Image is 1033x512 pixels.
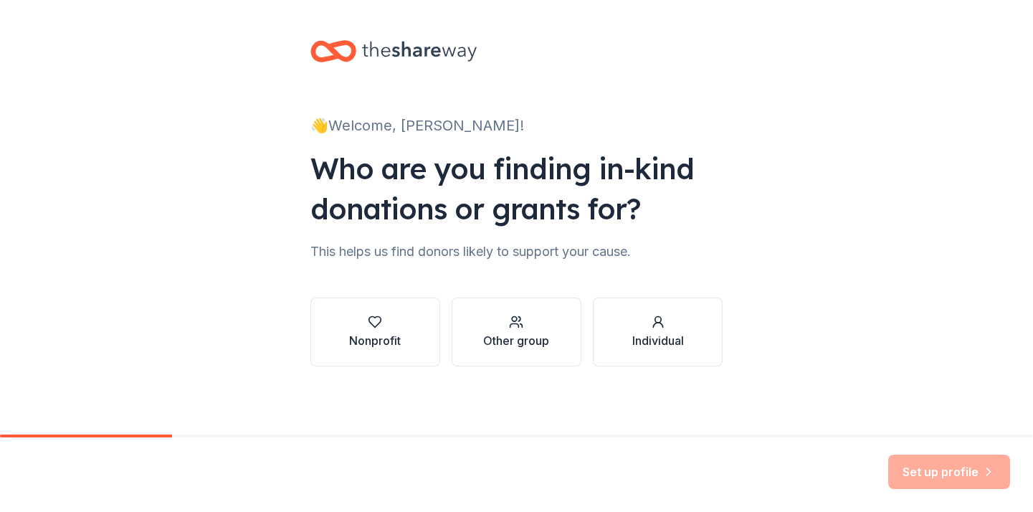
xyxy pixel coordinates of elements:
button: Individual [593,298,723,366]
div: Other group [483,332,549,349]
div: Nonprofit [349,332,401,349]
div: This helps us find donors likely to support your cause. [310,240,723,263]
div: 👋 Welcome, [PERSON_NAME]! [310,114,723,137]
div: Individual [632,332,684,349]
button: Nonprofit [310,298,440,366]
button: Other group [452,298,581,366]
div: Who are you finding in-kind donations or grants for? [310,148,723,229]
